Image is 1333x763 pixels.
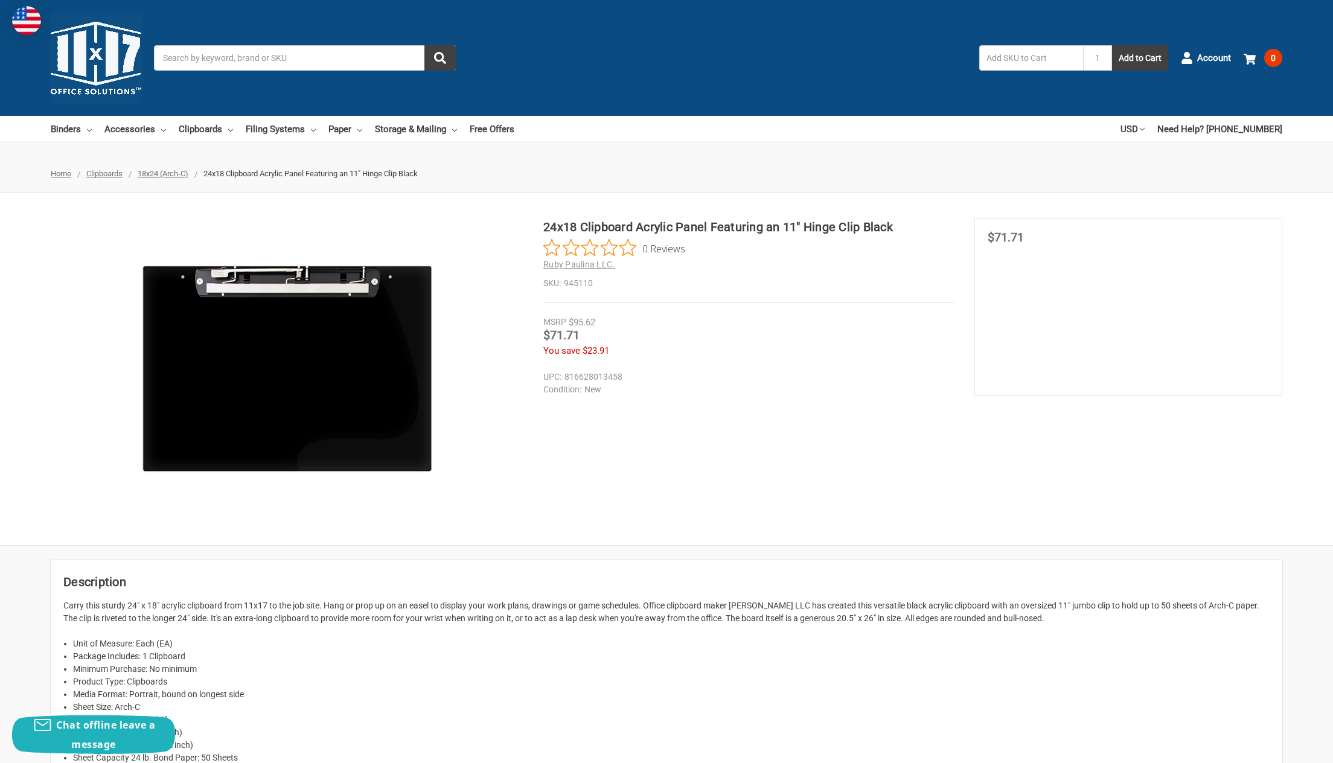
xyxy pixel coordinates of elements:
dt: SKU: [543,277,561,290]
h1: 24x18 Clipboard Acrylic Panel Featuring an 11" Hinge Clip Black [543,218,954,236]
li: Unit of Measure: Each (EA) [73,637,1270,650]
li: Media Format: Portrait, bound on longest side [73,688,1270,701]
li: Product Type: Clipboards [73,675,1270,688]
dd: 945110 [543,277,954,290]
dd: New [543,383,949,396]
li: Board Width: 20.5" (20-1/2 inch) [73,739,1270,752]
img: 11x17.com [51,13,141,103]
span: $71.71 [988,230,1024,244]
span: You save [543,345,580,356]
button: Add to Cart [1112,45,1168,71]
dt: Condition: [543,383,581,396]
button: Chat offline leave a message [12,715,175,754]
a: Clipboards [179,116,233,142]
span: $95.62 [569,317,595,328]
span: $23.91 [583,345,609,356]
input: Add SKU to Cart [979,45,1083,71]
span: Chat offline leave a message [56,718,155,751]
a: Home [51,169,71,178]
li: Sheet Standard: 18" x 24" [73,714,1270,726]
li: Minimum Purchase: No minimum [73,663,1270,675]
a: Accessories [104,116,166,142]
iframe: Google Customer Reviews [1233,730,1333,763]
span: 24x18 Clipboard Acrylic Panel Featuring an 11" Hinge Clip Black [203,169,418,178]
div: MSRP [543,316,566,328]
h2: Description [63,573,1270,591]
li: Sheet Size: Arch-C [73,701,1270,714]
dt: UPC: [543,371,561,383]
a: 18x24 (Arch-C) [138,169,188,178]
input: Search by keyword, brand or SKU [154,45,456,71]
img: 24x18 Clipboard Acrylic Panel Featuring an 11" Hinge Clip Black [136,218,438,520]
span: 0 [1264,49,1282,67]
a: Storage & Mailing [375,116,457,142]
span: 0 Reviews [642,239,685,257]
span: $71.71 [543,328,580,342]
a: Clipboards [86,169,123,178]
a: Filing Systems [246,116,316,142]
a: Free Offers [470,116,514,142]
a: Need Help? [PHONE_NUMBER] [1157,116,1282,142]
a: Binders [51,116,92,142]
li: Board Length: 26.0" (26 inch) [73,726,1270,739]
li: Package Includes: 1 Clipboard [73,650,1270,663]
a: Paper [328,116,362,142]
img: duty and tax information for United States [12,6,41,35]
dd: 816628013458 [543,371,949,383]
a: Ruby Paulina LLC. [543,260,615,269]
button: Rated 0 out of 5 stars from 0 reviews. Jump to reviews. [543,239,685,257]
a: 0 [1244,42,1282,74]
p: Carry this sturdy 24" x 18" acrylic clipboard from 11x17 to the job site. Hang or prop up on an e... [63,599,1270,625]
span: Account [1197,51,1231,65]
a: Account [1181,42,1231,74]
a: USD [1120,116,1145,142]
